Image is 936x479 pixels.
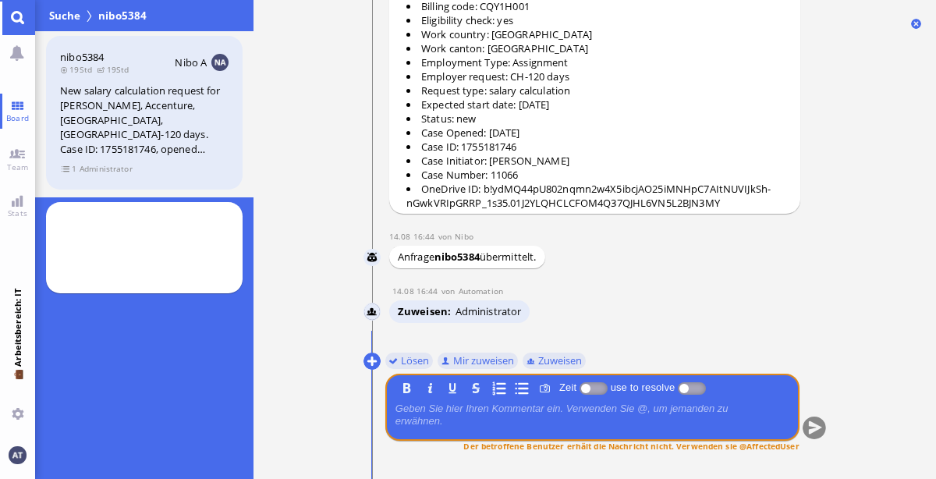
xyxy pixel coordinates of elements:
button: U [444,379,461,396]
p-inputswitch: use to resolve [678,381,706,393]
li: Case Number: 11066 [406,168,792,182]
li: OneDrive ID: b!ydMQ44pU802nqmn2w4X5ibcjAO25iMNHpC7AItNUVIJkSh-nGwkVRIpGRRP_1s35.01J2YLQHCLCFOM4Q3... [406,182,792,210]
span: 1 Elemente anzeigen [62,162,77,176]
button: I [421,379,438,396]
span: Administrator [79,162,133,176]
li: Case Initiator: [PERSON_NAME] [406,154,792,168]
img: Nibo [363,249,381,266]
span: Team [3,161,33,172]
a: nibo5384 [60,50,104,64]
li: Employer request: CH-120 days [406,69,792,83]
button: B [398,379,415,396]
img: Du [9,446,26,463]
span: von [438,231,456,242]
button: Zuweisen [522,352,586,369]
li: Case Opened: [DATE] [406,126,792,140]
span: Stats [4,208,31,218]
span: nibo5384 [95,8,150,23]
span: von [441,286,459,296]
span: Nibo A [175,55,207,69]
label: Zeit [556,381,580,393]
li: Expected start date: [DATE] [406,98,792,112]
li: Work canton: [GEOGRAPHIC_DATA] [406,41,792,55]
img: NA [211,54,229,71]
li: Administrator [456,304,522,318]
span: 14.08 16:44 [392,286,441,296]
span: Board [2,112,33,123]
span: 14.08 16:44 [389,231,438,242]
span: automation@bluelakelegal.com [459,286,503,296]
li: Employment Type: Assignment [406,55,792,69]
li: Eligibility check: yes [406,13,792,27]
p-inputswitch: Zeit aufgewendet [579,381,607,393]
strong: nibo5384 [434,250,480,264]
span: 19Std [97,64,133,75]
span: 💼 Arbeitsbereich: IT [12,367,23,402]
li: Request type: salary calculation [406,83,792,98]
button: Lösen [385,352,433,369]
button: S [467,379,484,396]
div: New salary calculation request for [PERSON_NAME], Accenture, [GEOGRAPHIC_DATA], [GEOGRAPHIC_DATA]... [60,83,229,156]
span: 19Std [60,64,97,75]
span: Zuweisen [398,304,456,318]
span: Der betroffene Benutzer erhält die Nachricht nicht. Verwenden sie @AffectedUser [463,440,799,451]
label: use to resolve [607,381,677,393]
img: Automation [364,303,381,321]
span: Suche [46,8,83,23]
li: Case ID: 1755181746 [406,140,792,154]
li: Status: new [406,112,792,126]
span: Nibo [455,231,473,242]
li: Work country: [GEOGRAPHIC_DATA] [406,27,792,41]
button: Mir zuweisen [437,352,518,369]
div: Anfrage übermittelt. [389,246,545,268]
